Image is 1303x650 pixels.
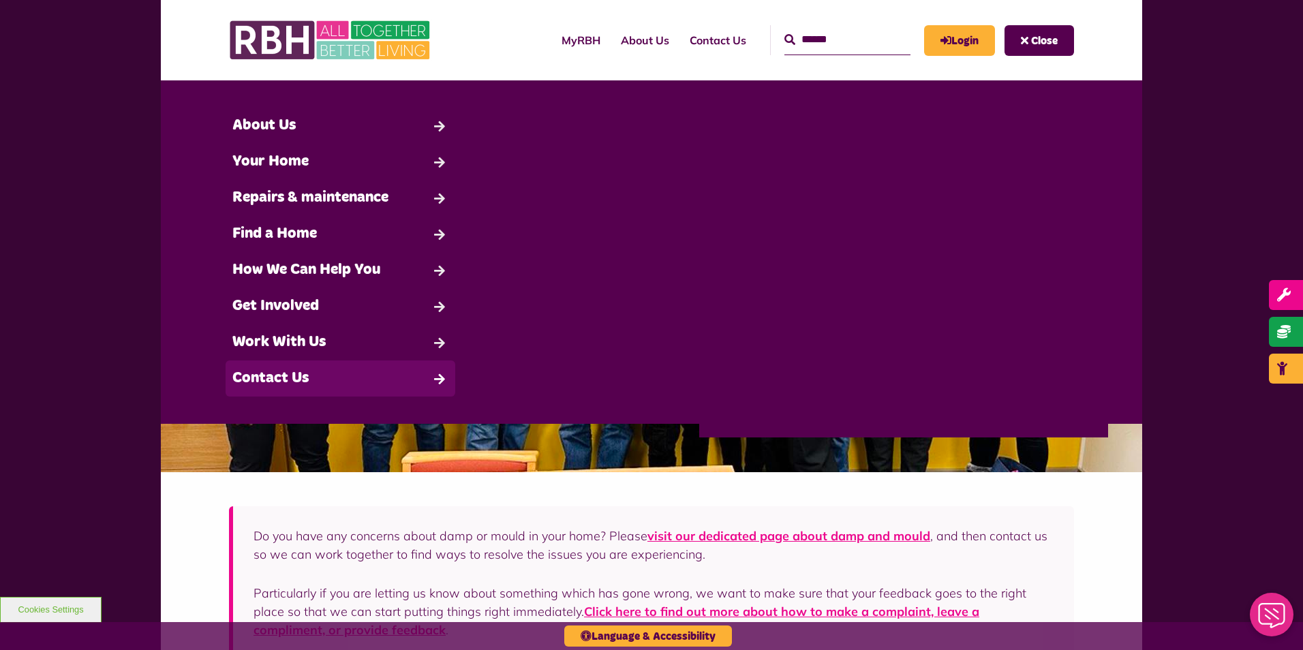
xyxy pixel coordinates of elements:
[226,324,455,360] a: Work With Us
[1031,35,1058,46] span: Close
[564,625,732,647] button: Language & Accessibility
[254,604,979,638] a: Click here to find out more about how to make a complaint, leave a compliment, or provide feedback
[924,25,995,56] a: MyRBH
[551,22,611,59] a: MyRBH
[229,14,433,67] img: RBH
[226,108,455,144] a: About Us
[226,360,455,397] a: Contact Us
[784,25,910,55] input: Search
[226,288,455,324] a: Get Involved
[1005,25,1074,56] button: Navigation
[611,22,679,59] a: About Us
[254,527,1054,563] p: Do you have any concerns about damp or mould in your home? Please , and then contact us so we can...
[226,144,455,180] a: Your Home
[254,584,1054,639] p: Particularly if you are letting us know about something which has gone wrong, we want to make sur...
[1242,589,1303,650] iframe: Netcall Web Assistant for live chat
[647,528,930,544] a: visit our dedicated page about damp and mould
[679,22,756,59] a: Contact Us
[226,180,455,216] a: Repairs & maintenance
[226,216,455,252] a: Find a Home
[226,252,455,288] a: How We Can Help You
